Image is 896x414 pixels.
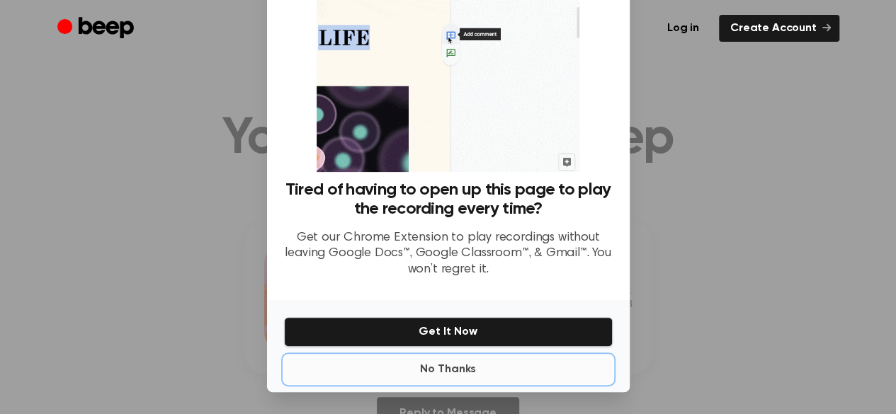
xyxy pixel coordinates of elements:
[284,230,613,278] p: Get our Chrome Extension to play recordings without leaving Google Docs™, Google Classroom™, & Gm...
[284,317,613,347] button: Get It Now
[656,15,710,42] a: Log in
[284,180,613,219] h3: Tired of having to open up this page to play the recording every time?
[284,355,613,384] button: No Thanks
[719,15,839,42] a: Create Account
[57,15,137,42] a: Beep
